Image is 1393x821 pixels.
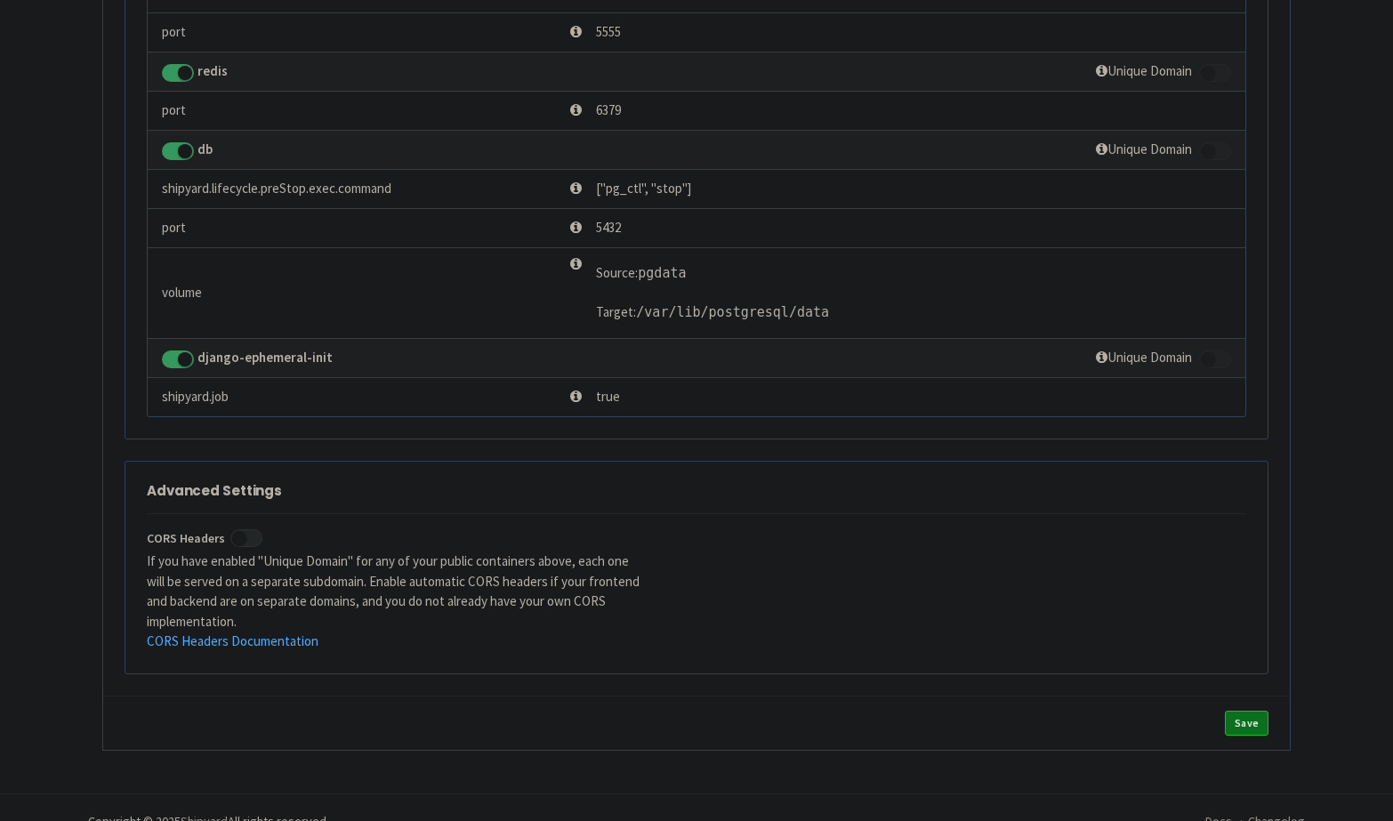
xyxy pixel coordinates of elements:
strong: db [197,141,213,157]
span: 6379 [570,101,621,121]
td: port [148,92,565,131]
h3: Advanced Settings [147,483,1246,498]
span: Unique Domain [1096,141,1192,157]
p: If you have enabled "Unique Domain" for any of your public containers above, each one will be ser... [147,551,645,652]
td: Target: [596,294,829,333]
span: 5555 [570,22,621,43]
strong: django-ephemeral-init [197,349,333,366]
span: /var/lib/postgresql/data [636,304,829,320]
span: Unique Domain [1096,349,1192,366]
td: volume [148,248,565,339]
td: shipyard.job [148,377,565,416]
button: Save [1225,711,1268,736]
td: shipyard.lifecycle.preStop.exec.command [148,170,565,209]
span: pgdata [638,265,686,281]
a: CORS Headers Documentation [147,632,318,649]
td: port [148,13,565,52]
span: ["pg_ctl", "stop"] [570,179,691,199]
td: port [148,209,565,248]
span: 5432 [570,218,621,238]
span: Unique Domain [1096,62,1192,79]
span: CORS Headers [147,528,225,549]
td: Source: [596,254,829,294]
strong: redis [197,62,228,79]
span: true [570,387,620,407]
